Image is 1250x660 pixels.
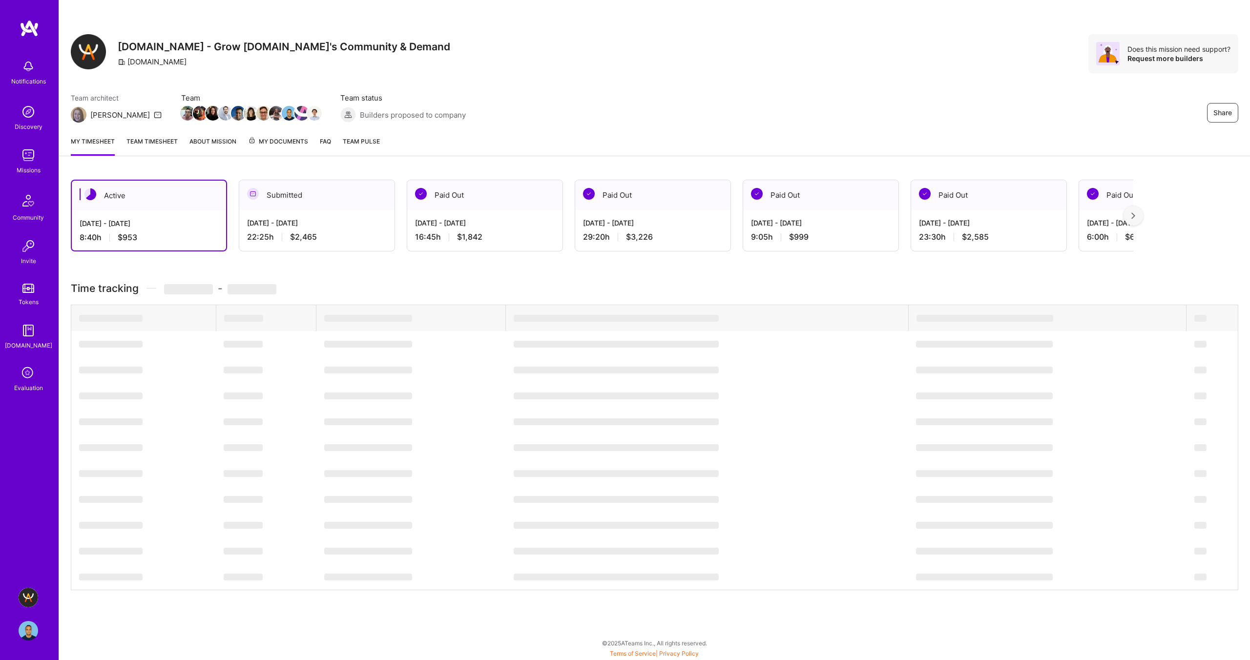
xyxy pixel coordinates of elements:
div: [DOMAIN_NAME] [5,340,52,351]
span: ‌ [1194,470,1207,477]
span: ‌ [228,284,276,294]
img: Paid Out [1087,188,1099,200]
img: Builders proposed to company [340,107,356,123]
img: Team Member Avatar [244,106,258,121]
span: ‌ [224,574,263,580]
img: bell [19,57,38,76]
span: $1,842 [457,232,482,242]
div: [DATE] - [DATE] [247,218,387,228]
div: [DATE] - [DATE] [583,218,723,228]
a: About Mission [189,136,236,156]
span: ‌ [1194,315,1207,322]
span: ‌ [1194,496,1207,503]
span: $2,465 [290,232,317,242]
span: ‌ [224,470,263,477]
h3: [DOMAIN_NAME] - Grow [DOMAIN_NAME]'s Community & Demand [118,41,450,53]
img: Team Member Avatar [307,106,322,121]
div: Evaluation [14,383,43,393]
span: ‌ [916,392,1053,399]
h3: Time tracking [71,282,1238,294]
a: Team Member Avatar [245,105,257,122]
span: Builders proposed to company [360,110,466,120]
span: ‌ [1194,392,1207,399]
span: ‌ [79,522,143,529]
img: Submitted [247,188,259,200]
span: ‌ [324,444,412,451]
div: Paid Out [575,180,730,210]
img: teamwork [19,145,38,165]
div: 22:25 h [247,232,387,242]
span: ‌ [224,496,263,503]
div: 23:30 h [919,232,1059,242]
img: Team Architect [71,107,86,123]
span: ‌ [224,522,263,529]
a: Team Member Avatar [232,105,245,122]
span: $953 [118,232,137,243]
img: Paid Out [583,188,595,200]
div: [DATE] - [DATE] [415,218,555,228]
img: Community [17,189,40,212]
a: Team Member Avatar [207,105,219,122]
div: Submitted [239,180,395,210]
span: ‌ [514,367,719,373]
a: Team Member Avatar [257,105,270,122]
a: Team Member Avatar [295,105,308,122]
span: ‌ [1194,574,1207,580]
span: Team Pulse [343,138,380,145]
span: ‌ [514,418,719,425]
span: ‌ [324,496,412,503]
img: discovery [19,102,38,122]
span: ‌ [324,470,412,477]
span: ‌ [324,367,412,373]
a: Team Member Avatar [308,105,321,122]
span: ‌ [224,392,263,399]
span: ‌ [324,315,412,322]
span: ‌ [324,548,412,555]
img: Active [84,188,96,200]
span: ‌ [1194,367,1207,373]
button: Share [1207,103,1238,123]
img: Team Member Avatar [294,106,309,121]
a: Team Member Avatar [283,105,295,122]
div: Does this mission need support? [1127,44,1230,54]
img: Team Member Avatar [193,106,208,121]
span: ‌ [224,548,263,555]
span: ‌ [224,315,263,322]
div: 16:45 h [415,232,555,242]
span: - [164,282,276,294]
span: ‌ [514,470,719,477]
span: ‌ [1194,548,1207,555]
div: Paid Out [743,180,898,210]
a: Privacy Policy [659,650,699,657]
span: ‌ [514,315,719,322]
span: ‌ [1194,341,1207,348]
span: ‌ [916,341,1053,348]
span: ‌ [224,341,263,348]
a: A.Team - Grow A.Team's Community & Demand [16,588,41,607]
span: ‌ [1194,418,1207,425]
img: guide book [19,321,38,340]
img: User Avatar [19,621,38,640]
a: Terms of Service [610,650,656,657]
div: Active [72,181,226,210]
span: ‌ [79,341,143,348]
span: ‌ [916,522,1053,529]
span: ‌ [164,284,213,294]
i: icon SelectionTeam [19,364,38,383]
div: [DATE] - [DATE] [751,218,891,228]
span: Team architect [71,93,162,103]
span: ‌ [916,496,1053,503]
div: 8:40 h [80,232,218,243]
span: ‌ [79,315,143,322]
span: ‌ [916,574,1053,580]
i: icon CompanyGray [118,58,125,66]
img: Team Member Avatar [180,106,195,121]
a: My timesheet [71,136,115,156]
span: ‌ [916,470,1053,477]
span: ‌ [916,548,1053,555]
span: $2,585 [962,232,989,242]
div: [DATE] - [DATE] [919,218,1059,228]
img: Paid Out [415,188,427,200]
span: ‌ [224,367,263,373]
div: 29:20 h [583,232,723,242]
